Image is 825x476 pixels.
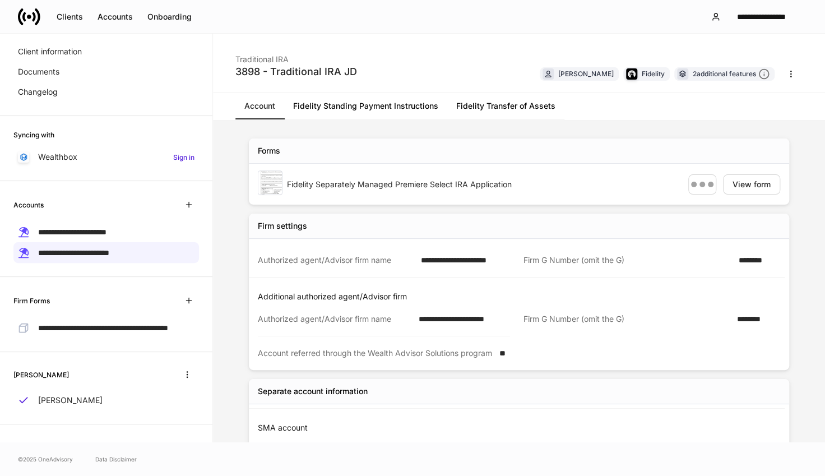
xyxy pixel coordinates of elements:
[173,152,194,163] h6: Sign in
[90,8,140,26] button: Accounts
[723,174,780,195] button: View form
[523,313,730,325] div: Firm G Number (omit the G)
[18,66,59,77] p: Documents
[18,46,82,57] p: Client information
[49,8,90,26] button: Clients
[258,255,414,266] div: Authorized agent/Advisor firm name
[258,348,493,359] div: Account referred through the Wealth Advisor Solutions program
[13,130,54,140] h6: Syncing with
[558,68,614,79] div: [PERSON_NAME]
[57,13,83,21] div: Clients
[235,65,357,78] div: 3898 - Traditional IRA JD
[13,62,199,82] a: Documents
[284,93,447,119] a: Fidelity Standing Payment Instructions
[140,8,199,26] button: Onboarding
[693,68,770,80] div: 2 additional features
[258,386,368,397] div: Separate account information
[258,422,785,433] p: SMA account
[258,313,412,325] div: Authorized agent/Advisor firm name
[95,455,137,464] a: Data Disclaimer
[18,455,73,464] span: © 2025 OneAdvisory
[642,68,665,79] div: Fidelity
[147,13,192,21] div: Onboarding
[18,86,58,98] p: Changelog
[235,47,357,65] div: Traditional IRA
[13,200,44,210] h6: Accounts
[98,13,133,21] div: Accounts
[13,82,199,102] a: Changelog
[258,145,280,156] div: Forms
[38,151,77,163] p: Wealthbox
[235,93,284,119] a: Account
[13,390,199,410] a: [PERSON_NAME]
[13,147,199,167] a: WealthboxSign in
[38,395,103,406] p: [PERSON_NAME]
[13,41,199,62] a: Client information
[287,179,679,190] div: Fidelity Separately Managed Premiere Select IRA Application
[13,295,50,306] h6: Firm Forms
[258,220,307,232] div: Firm settings
[733,181,771,188] div: View form
[523,255,732,266] div: Firm G Number (omit the G)
[447,93,564,119] a: Fidelity Transfer of Assets
[258,291,785,302] p: Additional authorized agent/Advisor firm
[13,369,69,380] h6: [PERSON_NAME]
